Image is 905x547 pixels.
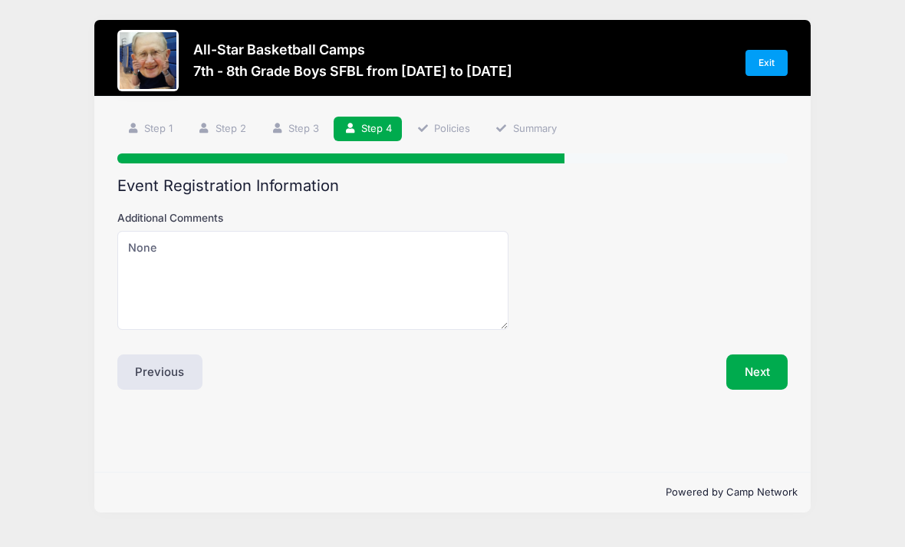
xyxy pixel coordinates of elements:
[261,117,329,142] a: Step 3
[726,354,788,390] button: Next
[407,117,481,142] a: Policies
[485,117,567,142] a: Summary
[117,117,183,142] a: Step 1
[193,41,512,58] h3: All-Star Basketball Camps
[117,354,203,390] button: Previous
[107,485,798,500] p: Powered by Camp Network
[117,176,788,195] h2: Event Registration Information
[334,117,402,142] a: Step 4
[188,117,256,142] a: Step 2
[117,210,341,226] label: Additional Comments
[193,63,512,79] h3: 7th - 8th Grade Boys SFBL from [DATE] to [DATE]
[745,50,788,76] a: Exit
